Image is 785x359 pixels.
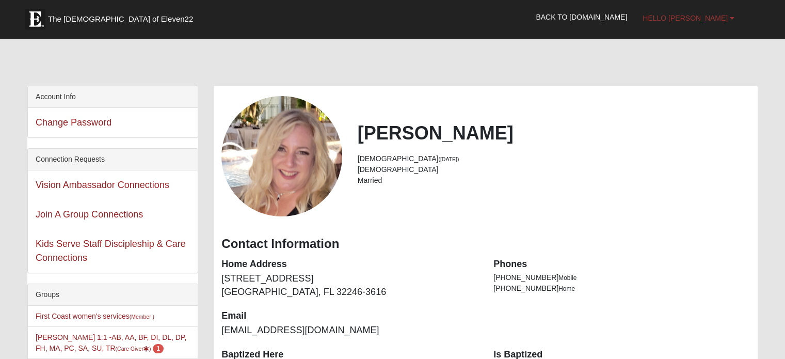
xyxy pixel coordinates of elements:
img: Eleven22 logo [25,9,45,29]
dt: Email [221,309,478,323]
a: [PERSON_NAME] 1:1 -AB, AA, BF, DI, DL, DP, FH, MA, PC, SA, SU, TR(Care Giver) 1 [36,333,186,352]
span: Home [558,285,575,292]
span: Mobile [558,274,576,282]
li: [PHONE_NUMBER] [493,283,750,294]
a: Join A Group Connections [36,209,143,220]
dd: [EMAIL_ADDRESS][DOMAIN_NAME] [221,324,478,337]
li: [DEMOGRAPHIC_DATA] [358,153,750,164]
li: [DEMOGRAPHIC_DATA] [358,164,750,175]
a: Hello [PERSON_NAME] [635,5,742,31]
span: number of pending members [153,344,164,353]
dt: Home Address [221,258,478,271]
h2: [PERSON_NAME] [358,122,750,144]
li: [PHONE_NUMBER] [493,272,750,283]
span: Hello [PERSON_NAME] [643,14,728,22]
div: Groups [28,284,198,306]
h3: Contact Information [221,237,750,252]
div: Account Info [28,86,198,108]
a: View Fullsize Photo [221,96,342,216]
dd: [STREET_ADDRESS] [GEOGRAPHIC_DATA], FL 32246-3616 [221,272,478,299]
small: (Member ) [130,314,154,320]
small: ([DATE]) [438,156,459,162]
div: Connection Requests [28,149,198,170]
span: The [DEMOGRAPHIC_DATA] of Eleven22 [48,14,193,24]
a: Back to [DOMAIN_NAME] [528,4,635,30]
a: Kids Serve Staff Discipleship & Care Connections [36,239,186,263]
a: First Coast women's services(Member ) [36,312,154,320]
a: Change Password [36,117,111,128]
a: Vision Ambassador Connections [36,180,169,190]
small: (Care Giver ) [116,346,151,352]
dt: Phones [493,258,750,271]
li: Married [358,175,750,186]
a: The [DEMOGRAPHIC_DATA] of Eleven22 [20,4,226,29]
